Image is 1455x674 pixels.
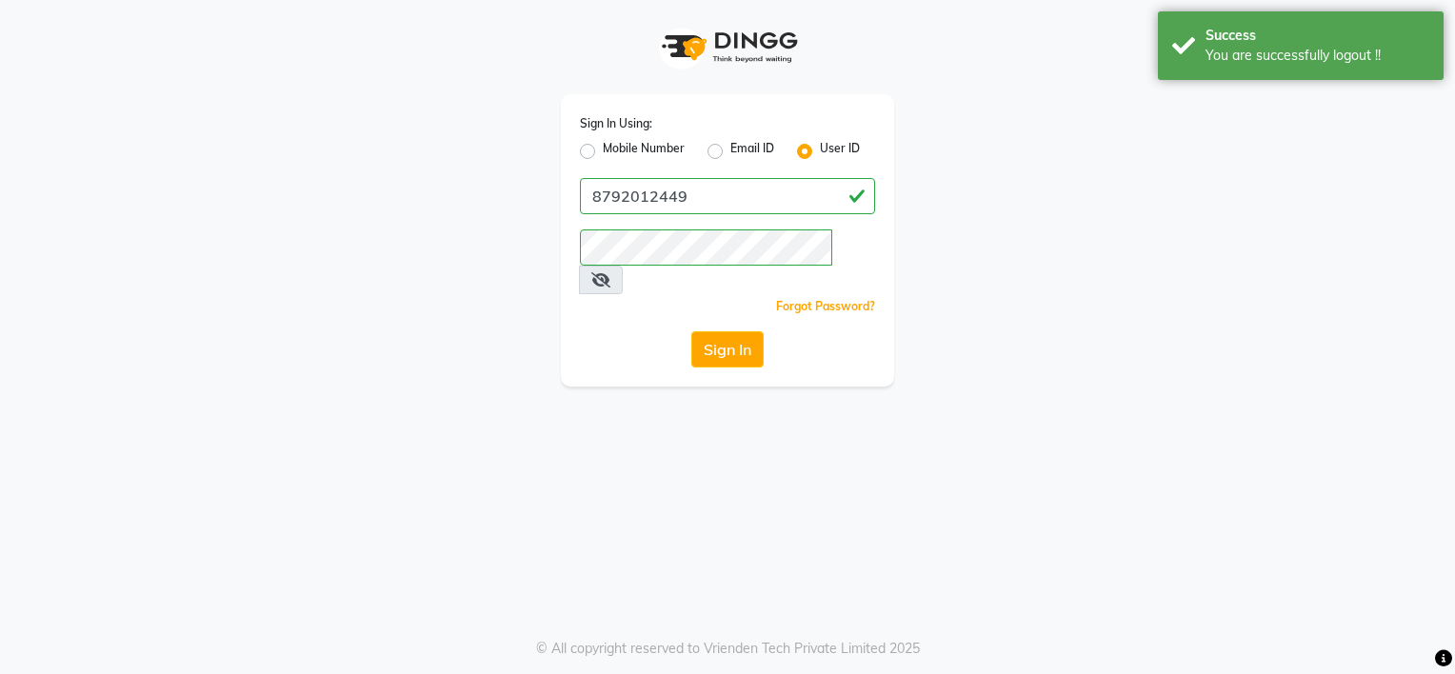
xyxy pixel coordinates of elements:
[603,140,685,163] label: Mobile Number
[1206,46,1429,66] div: You are successfully logout !!
[580,115,652,132] label: Sign In Using:
[580,178,875,214] input: Username
[651,19,804,75] img: logo1.svg
[730,140,774,163] label: Email ID
[776,299,875,313] a: Forgot Password?
[691,331,764,367] button: Sign In
[580,229,832,266] input: Username
[1206,26,1429,46] div: Success
[820,140,860,163] label: User ID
